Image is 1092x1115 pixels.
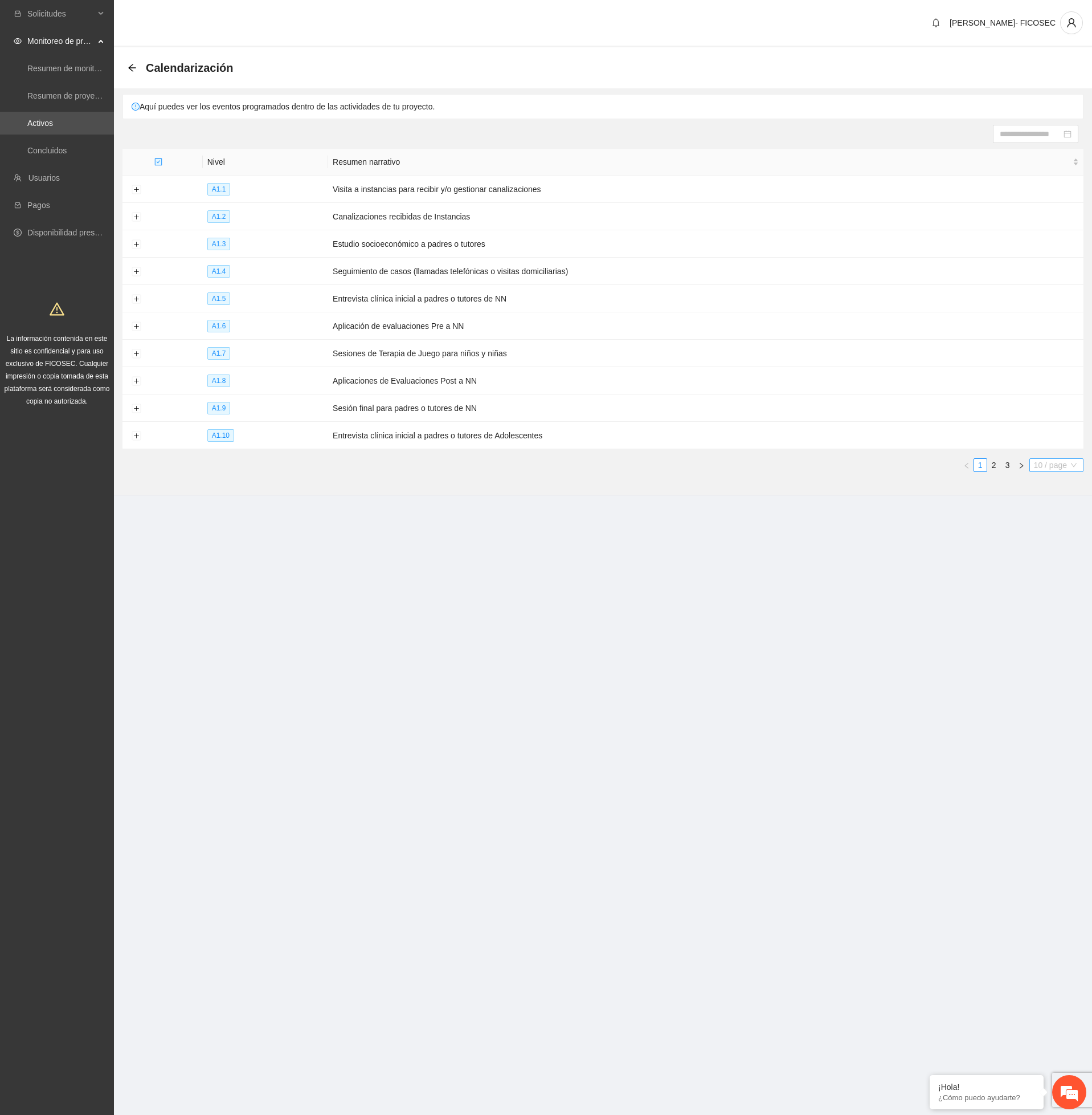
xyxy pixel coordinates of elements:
a: 1 [974,459,987,471]
th: Nivel [203,149,328,176]
td: Aplicaciones de Evaluaciones Post a NN [328,367,1083,394]
li: Next Page [1015,458,1028,472]
span: 10 / page [1034,459,1079,471]
div: ¡Hola! [938,1083,1035,1092]
button: Expand row [132,432,141,441]
span: right [1018,462,1025,469]
button: user [1060,11,1083,34]
button: Expand row [132,404,141,413]
span: A1.3 [207,238,231,250]
span: check-square [154,158,162,166]
textarea: Escriba su mensaje y pulse “Intro” [6,311,217,351]
button: left [960,458,974,472]
p: ¿Cómo puedo ayudarte? [938,1093,1035,1102]
span: A1.1 [207,183,231,196]
span: A1.2 [207,210,231,223]
td: Entrevista clínica inicial a padres o tutores de NN [328,285,1083,312]
span: bell [927,18,944,27]
button: Expand row [132,240,141,249]
div: Minimizar ventana de chat en vivo [187,6,214,33]
span: eye [14,37,22,45]
button: Expand row [132,322,141,331]
span: Monitoreo de proyectos [27,30,95,52]
div: Back [128,63,137,73]
span: [PERSON_NAME]- FICOSEC [950,18,1056,27]
span: A1.4 [207,265,231,278]
span: A1.6 [207,320,231,332]
button: Expand row [132,185,141,194]
span: A1.9 [207,402,231,414]
td: Estudio socioeconómico a padres o tutores [328,230,1083,258]
span: user [1061,18,1082,28]
td: Sesiones de Terapia de Juego para niños y niñas [328,340,1083,367]
li: 3 [1001,458,1015,472]
li: 1 [974,458,987,472]
td: Entrevista clínica inicial a padres o tutores de Adolescentes [328,422,1083,449]
span: A1.7 [207,347,231,360]
span: arrow-left [128,63,137,72]
li: Previous Page [960,458,974,472]
td: Visita a instancias para recibir y/o gestionar canalizaciones [328,176,1083,203]
a: Pagos [27,201,50,210]
a: Disponibilidad presupuestal [27,228,125,237]
span: A1.5 [207,292,231,305]
span: exclamation-circle [132,103,140,111]
span: left [963,462,970,469]
span: warning [50,302,64,316]
span: La información contenida en este sitio es confidencial y para uso exclusivo de FICOSEC. Cualquier... [5,335,110,405]
li: 2 [987,458,1001,472]
button: Expand row [132,213,141,222]
a: Activos [27,119,53,128]
div: Aquí puedes ver los eventos programados dentro de las actividades de tu proyecto. [123,95,1083,119]
a: Concluidos [27,146,67,155]
button: Expand row [132,267,141,276]
span: Estamos en línea. [66,152,157,267]
span: A1.10 [207,429,234,442]
a: 3 [1001,459,1014,471]
a: Resumen de proyectos aprobados [27,91,149,100]
span: inbox [14,10,22,18]
button: bell [927,14,945,32]
span: Calendarización [146,59,233,77]
button: Expand row [132,349,141,359]
span: Solicitudes [27,2,95,25]
a: 2 [988,459,1000,471]
span: A1.8 [207,375,231,387]
td: Seguimiento de casos (llamadas telefónicas o visitas domiciliarias) [328,258,1083,285]
a: Resumen de monitoreo [27,64,111,73]
td: Canalizaciones recibidas de Instancias [328,203,1083,230]
th: Resumen narrativo [328,149,1083,176]
button: Expand row [132,377,141,386]
td: Sesión final para padres o tutores de NN [328,394,1083,422]
td: Aplicación de evaluaciones Pre a NN [328,312,1083,340]
a: Usuarios [28,173,60,182]
div: Page Size [1029,458,1083,472]
button: Expand row [132,295,141,304]
span: Resumen narrativo [333,156,1070,168]
div: Chatee con nosotros ahora [59,58,191,73]
button: right [1015,458,1028,472]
